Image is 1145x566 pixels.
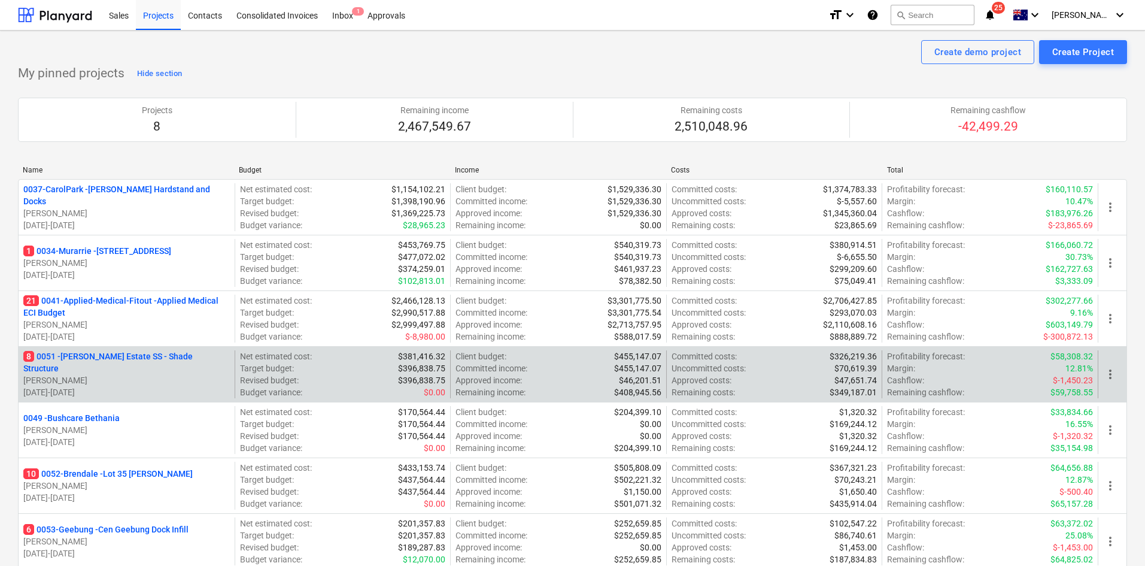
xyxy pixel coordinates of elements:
[398,104,471,116] p: Remaining income
[823,295,877,307] p: $2,706,427.85
[23,424,230,436] p: [PERSON_NAME]
[391,195,445,207] p: $1,398,190.96
[352,7,364,16] span: 1
[240,498,302,510] p: Budget variance :
[240,517,312,529] p: Net estimated cost :
[672,307,746,319] p: Uncommitted costs :
[640,418,661,430] p: $0.00
[455,541,522,553] p: Approved income :
[1050,350,1093,362] p: $58,308.32
[672,207,731,219] p: Approved costs :
[671,166,877,174] div: Costs
[240,486,299,498] p: Revised budget :
[1053,374,1093,386] p: $-1,450.23
[455,350,506,362] p: Client budget :
[1050,406,1093,418] p: $33,834.66
[834,275,877,287] p: $75,049.41
[240,307,294,319] p: Target budget :
[887,350,965,362] p: Profitability forecast :
[837,195,877,207] p: $-5,557.60
[23,166,229,174] div: Name
[455,430,522,442] p: Approved income :
[839,541,877,553] p: $1,453.00
[887,207,924,219] p: Cashflow :
[240,386,302,398] p: Budget variance :
[23,350,230,374] p: 0051 - [PERSON_NAME] Estate SS - Shade Structure
[640,219,661,231] p: $0.00
[950,104,1026,116] p: Remaining cashflow
[672,498,735,510] p: Remaining costs :
[887,474,915,486] p: Margin :
[830,331,877,343] p: $888,889.72
[1065,195,1093,207] p: 10.47%
[887,263,924,275] p: Cashflow :
[240,529,294,541] p: Target budget :
[614,331,661,343] p: $588,017.59
[830,442,877,454] p: $169,244.12
[455,462,506,474] p: Client budget :
[23,374,230,386] p: [PERSON_NAME]
[1059,486,1093,498] p: $-500.40
[675,104,748,116] p: Remaining costs
[455,418,527,430] p: Committed income :
[455,219,526,231] p: Remaining income :
[23,386,230,398] p: [DATE] - [DATE]
[834,362,877,374] p: $70,619.39
[1046,207,1093,219] p: $183,976.26
[675,119,748,135] p: 2,510,048.96
[23,295,230,343] div: 210041-Applied-Medical-Fitout -Applied Medical ECI Budget[PERSON_NAME][DATE]-[DATE]
[1046,295,1093,307] p: $302,277.66
[23,207,230,219] p: [PERSON_NAME]
[1053,541,1093,553] p: $-1,453.00
[455,529,527,541] p: Committed income :
[23,295,230,319] p: 0041-Applied-Medical-Fitout - Applied Medical ECI Budget
[614,386,661,398] p: $408,945.56
[23,351,34,362] span: 8
[672,219,735,231] p: Remaining costs :
[240,406,312,418] p: Net estimated cost :
[240,275,302,287] p: Budget variance :
[1065,362,1093,374] p: 12.81%
[1050,517,1093,529] p: $63,372.02
[834,529,877,541] p: $86,740.61
[887,239,965,251] p: Profitability forecast :
[672,430,731,442] p: Approved costs :
[834,474,877,486] p: $70,243.21
[1085,509,1145,566] div: Chat Widget
[23,436,230,448] p: [DATE] - [DATE]
[887,362,915,374] p: Margin :
[23,412,230,448] div: 0049 -Bushcare Bethania[PERSON_NAME][DATE]-[DATE]
[1050,462,1093,474] p: $64,656.88
[830,418,877,430] p: $169,244.12
[455,386,526,398] p: Remaining income :
[455,486,522,498] p: Approved income :
[398,239,445,251] p: $453,769.75
[398,529,445,541] p: $201,357.83
[1043,331,1093,343] p: $-300,872.13
[455,207,522,219] p: Approved income :
[830,517,877,529] p: $102,547.22
[1046,319,1093,331] p: $603,149.79
[614,553,661,565] p: $252,659.85
[1103,423,1117,437] span: more_vert
[672,553,735,565] p: Remaining costs :
[23,468,39,479] span: 10
[1046,263,1093,275] p: $162,727.63
[398,486,445,498] p: $437,564.44
[398,119,471,135] p: 2,467,549.67
[455,275,526,287] p: Remaining income :
[1065,251,1093,263] p: 30.73%
[830,386,877,398] p: $349,187.01
[455,295,506,307] p: Client budget :
[614,362,661,374] p: $455,147.07
[424,442,445,454] p: $0.00
[887,195,915,207] p: Margin :
[672,251,746,263] p: Uncommitted costs :
[608,295,661,307] p: $3,301,775.50
[23,319,230,331] p: [PERSON_NAME]
[887,219,964,231] p: Remaining cashflow :
[640,430,661,442] p: $0.00
[672,486,731,498] p: Approved costs :
[23,245,230,281] div: 10034-Murarrie -[STREET_ADDRESS][PERSON_NAME][DATE]-[DATE]
[1055,275,1093,287] p: $3,333.09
